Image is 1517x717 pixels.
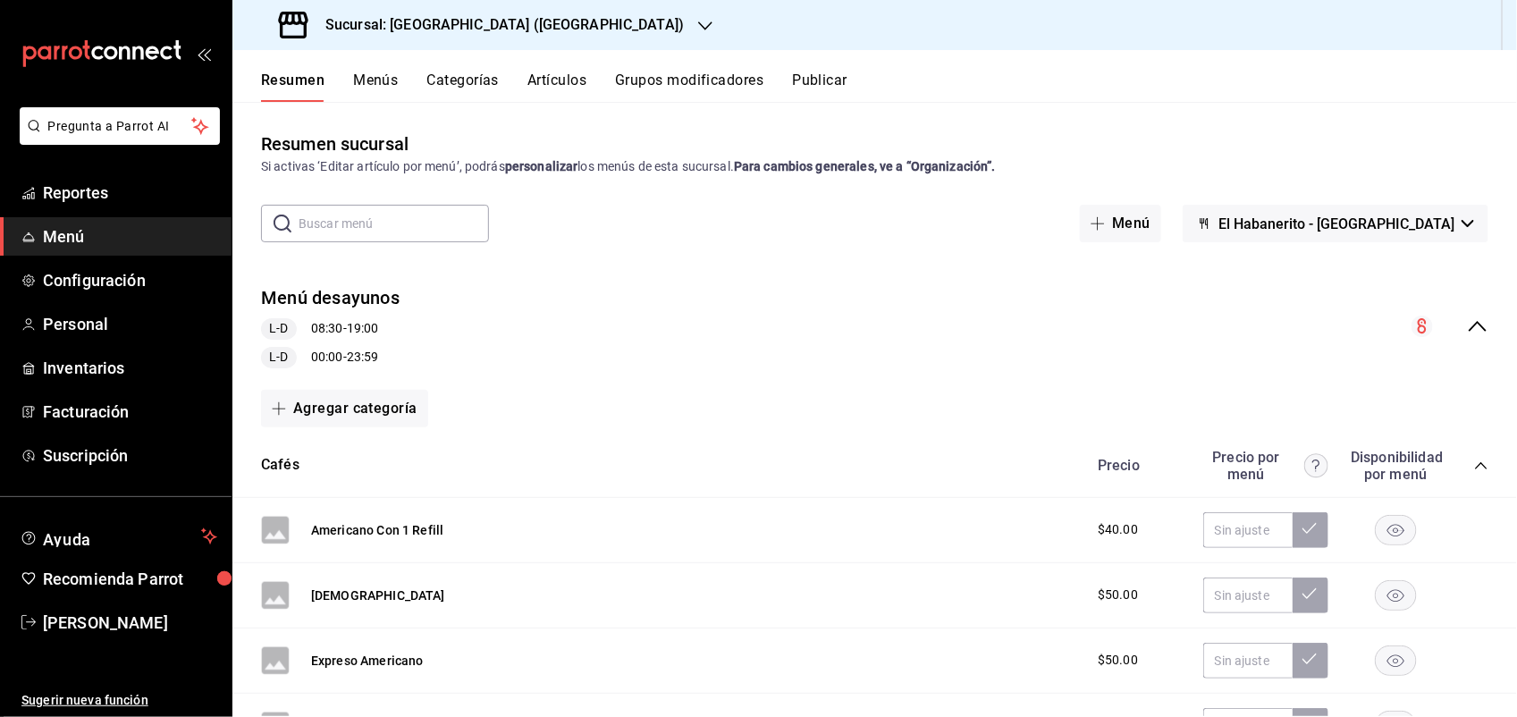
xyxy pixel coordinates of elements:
span: El Habanerito - [GEOGRAPHIC_DATA] [1218,215,1454,232]
input: Sin ajuste [1203,512,1293,548]
span: $40.00 [1098,520,1138,539]
input: Sin ajuste [1203,578,1293,613]
span: Sugerir nueva función [21,691,217,710]
button: Categorías [427,72,500,102]
span: Reportes [43,181,217,205]
div: Disponibilidad por menú [1351,449,1440,483]
span: Menú [43,224,217,249]
button: collapse-category-row [1474,459,1488,473]
strong: Para cambios generales, ve a “Organización”. [734,159,996,173]
span: $50.00 [1098,651,1138,670]
span: Recomienda Parrot [43,567,217,591]
span: Configuración [43,268,217,292]
div: collapse-menu-row [232,271,1517,383]
button: Agregar categoría [261,390,428,427]
button: Publicar [792,72,847,102]
span: L-D [262,348,295,367]
span: Personal [43,312,217,336]
button: Menú [1080,205,1161,242]
span: Pregunta a Parrot AI [48,117,192,136]
span: Inventarios [43,356,217,380]
button: Expreso Americano [311,652,424,670]
input: Buscar menú [299,206,489,241]
div: navigation tabs [261,72,1517,102]
span: Suscripción [43,443,217,468]
button: Americano Con 1 Refill [311,521,443,539]
button: Grupos modificadores [615,72,763,102]
strong: personalizar [505,159,578,173]
button: Menú desayunos [261,285,400,311]
h3: Sucursal: [GEOGRAPHIC_DATA] ([GEOGRAPHIC_DATA]) [311,14,684,36]
div: 08:30 - 19:00 [261,318,400,340]
button: Menús [353,72,398,102]
span: Facturación [43,400,217,424]
div: Precio [1080,457,1194,474]
button: Artículos [527,72,586,102]
div: Resumen sucursal [261,131,409,157]
button: Cafés [261,455,299,476]
button: El Habanerito - [GEOGRAPHIC_DATA] [1183,205,1488,242]
span: $50.00 [1098,586,1138,604]
button: Resumen [261,72,324,102]
button: Pregunta a Parrot AI [20,107,220,145]
div: Precio por menú [1203,449,1328,483]
button: [DEMOGRAPHIC_DATA] [311,586,445,604]
a: Pregunta a Parrot AI [13,130,220,148]
button: open_drawer_menu [197,46,211,61]
span: L-D [262,319,295,338]
span: [PERSON_NAME] [43,611,217,635]
input: Sin ajuste [1203,643,1293,679]
div: 00:00 - 23:59 [261,347,400,368]
span: Ayuda [43,526,194,547]
div: Si activas ‘Editar artículo por menú’, podrás los menús de esta sucursal. [261,157,1488,176]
